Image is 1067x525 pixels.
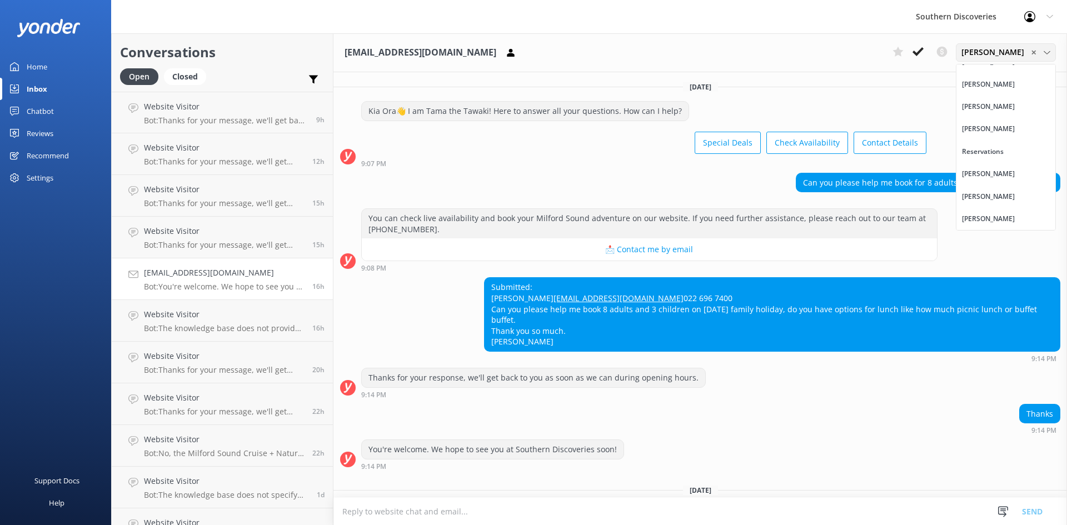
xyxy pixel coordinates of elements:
[312,198,325,208] span: Sep 22 2025 10:08pm (UTC +12:00) Pacific/Auckland
[144,101,308,113] h4: Website Visitor
[484,354,1060,362] div: Sep 22 2025 09:14pm (UTC +12:00) Pacific/Auckland
[112,133,333,175] a: Website VisitorBot:Thanks for your message, we'll get back to you as soon as we can. You're also ...
[362,209,937,238] div: You can check live availability and book your Milford Sound adventure on our website. If you need...
[362,238,937,261] button: 📩 Contact me by email
[164,70,212,82] a: Closed
[961,46,1031,58] span: [PERSON_NAME]
[144,198,304,208] p: Bot: Thanks for your message, we'll get back to you as soon as we can. You're also welcome to kee...
[854,132,926,154] button: Contact Details
[962,168,1015,179] div: [PERSON_NAME]
[34,469,79,492] div: Support Docs
[112,92,333,133] a: Website VisitorBot:Thanks for your message, we'll get back to you as soon as we can. You're also ...
[766,132,848,154] button: Check Availability
[361,391,706,398] div: Sep 22 2025 09:14pm (UTC +12:00) Pacific/Auckland
[144,282,304,292] p: Bot: You're welcome. We hope to see you at Southern Discoveries soon!
[144,365,304,375] p: Bot: Thanks for your message, we'll get back to you as soon as we can. You're also welcome to kee...
[962,123,1015,134] div: [PERSON_NAME]
[962,79,1015,90] div: [PERSON_NAME]
[361,161,386,167] strong: 9:07 PM
[362,440,624,459] div: You're welcome. We hope to see you at Southern Discoveries soon!
[49,492,64,514] div: Help
[27,122,53,144] div: Reviews
[120,70,164,82] a: Open
[144,225,304,237] h4: Website Visitor
[144,448,304,458] p: Bot: No, the Milford Sound Cruise + Nature Walk is by self-drive only, and there is no option to ...
[27,167,53,189] div: Settings
[1019,426,1060,434] div: Sep 22 2025 09:14pm (UTC +12:00) Pacific/Auckland
[144,157,304,167] p: Bot: Thanks for your message, we'll get back to you as soon as we can. You're also welcome to kee...
[27,78,47,100] div: Inbox
[362,368,705,387] div: Thanks for your response, we'll get back to you as soon as we can during opening hours.
[683,82,718,92] span: [DATE]
[1031,356,1056,362] strong: 9:14 PM
[361,462,624,470] div: Sep 22 2025 09:14pm (UTC +12:00) Pacific/Auckland
[112,467,333,508] a: Website VisitorBot:The knowledge base does not specify any seasonal restrictions for the "To Kai"...
[112,383,333,425] a: Website VisitorBot:Thanks for your message, we'll get back to you as soon as we can. You're also ...
[112,425,333,467] a: Website VisitorBot:No, the Milford Sound Cruise + Nature Walk is by self-drive only, and there is...
[361,463,386,470] strong: 9:14 PM
[144,433,304,446] h4: Website Visitor
[361,159,926,167] div: Sep 22 2025 09:07pm (UTC +12:00) Pacific/Auckland
[144,475,308,487] h4: Website Visitor
[317,490,325,499] span: Sep 22 2025 10:57am (UTC +12:00) Pacific/Auckland
[120,68,158,85] div: Open
[554,293,684,303] a: [EMAIL_ADDRESS][DOMAIN_NAME]
[27,100,54,122] div: Chatbot
[144,350,304,362] h4: Website Visitor
[962,146,1004,157] div: Reservations
[683,486,718,495] span: [DATE]
[144,392,304,404] h4: Website Visitor
[316,115,325,124] span: Sep 23 2025 03:46am (UTC +12:00) Pacific/Auckland
[796,173,1060,192] div: Can you please help me book for 8 adults and 3 children on [DATE]
[112,300,333,342] a: Website VisitorBot:The knowledge base does not provide specific information about purchasing a Ca...
[312,323,325,333] span: Sep 22 2025 08:43pm (UTC +12:00) Pacific/Auckland
[962,101,1015,112] div: [PERSON_NAME]
[112,175,333,217] a: Website VisitorBot:Thanks for your message, we'll get back to you as soon as we can. You're also ...
[144,308,304,321] h4: Website Visitor
[144,116,308,126] p: Bot: Thanks for your message, we'll get back to you as soon as we can. You're also welcome to kee...
[796,195,1060,203] div: Sep 22 2025 09:08pm (UTC +12:00) Pacific/Auckland
[27,56,47,78] div: Home
[1031,47,1036,58] span: ✕
[17,19,81,37] img: yonder-white-logo.png
[312,407,325,416] span: Sep 22 2025 02:56pm (UTC +12:00) Pacific/Auckland
[362,102,689,121] div: Kia Ora👋 I am Tama the Tawaki! Here to answer all your questions. How can I help?
[485,278,1060,351] div: Submitted: [PERSON_NAME] 022 696 7400 Can you please help me book 8 adults and 3 children on [DAT...
[695,132,761,154] button: Special Deals
[361,265,386,272] strong: 9:08 PM
[312,157,325,166] span: Sep 23 2025 12:47am (UTC +12:00) Pacific/Auckland
[144,407,304,417] p: Bot: Thanks for your message, we'll get back to you as soon as we can. You're also welcome to kee...
[962,213,1015,224] div: [PERSON_NAME]
[144,142,304,154] h4: Website Visitor
[27,144,69,167] div: Recommend
[144,323,304,333] p: Bot: The knowledge base does not provide specific information about purchasing a Cascade Room upg...
[312,365,325,374] span: Sep 22 2025 04:48pm (UTC +12:00) Pacific/Auckland
[112,342,333,383] a: Website VisitorBot:Thanks for your message, we'll get back to you as soon as we can. You're also ...
[164,68,206,85] div: Closed
[144,490,308,500] p: Bot: The knowledge base does not specify any seasonal restrictions for the "To Kai" Buffet, so it...
[361,392,386,398] strong: 9:14 PM
[962,191,1015,202] div: [PERSON_NAME]
[144,240,304,250] p: Bot: Thanks for your message, we'll get back to you as soon as we can. You're also welcome to kee...
[144,267,304,279] h4: [EMAIL_ADDRESS][DOMAIN_NAME]
[312,282,325,291] span: Sep 22 2025 09:14pm (UTC +12:00) Pacific/Auckland
[1020,404,1060,423] div: Thanks
[144,183,304,196] h4: Website Visitor
[112,258,333,300] a: [EMAIL_ADDRESS][DOMAIN_NAME]Bot:You're welcome. We hope to see you at Southern Discoveries soon!16h
[361,264,938,272] div: Sep 22 2025 09:08pm (UTC +12:00) Pacific/Auckland
[312,448,325,458] span: Sep 22 2025 02:48pm (UTC +12:00) Pacific/Auckland
[112,217,333,258] a: Website VisitorBot:Thanks for your message, we'll get back to you as soon as we can. You're also ...
[1031,427,1056,434] strong: 9:14 PM
[345,46,496,60] h3: [EMAIL_ADDRESS][DOMAIN_NAME]
[956,43,1056,61] div: Assign User
[312,240,325,249] span: Sep 22 2025 09:32pm (UTC +12:00) Pacific/Auckland
[120,42,325,63] h2: Conversations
